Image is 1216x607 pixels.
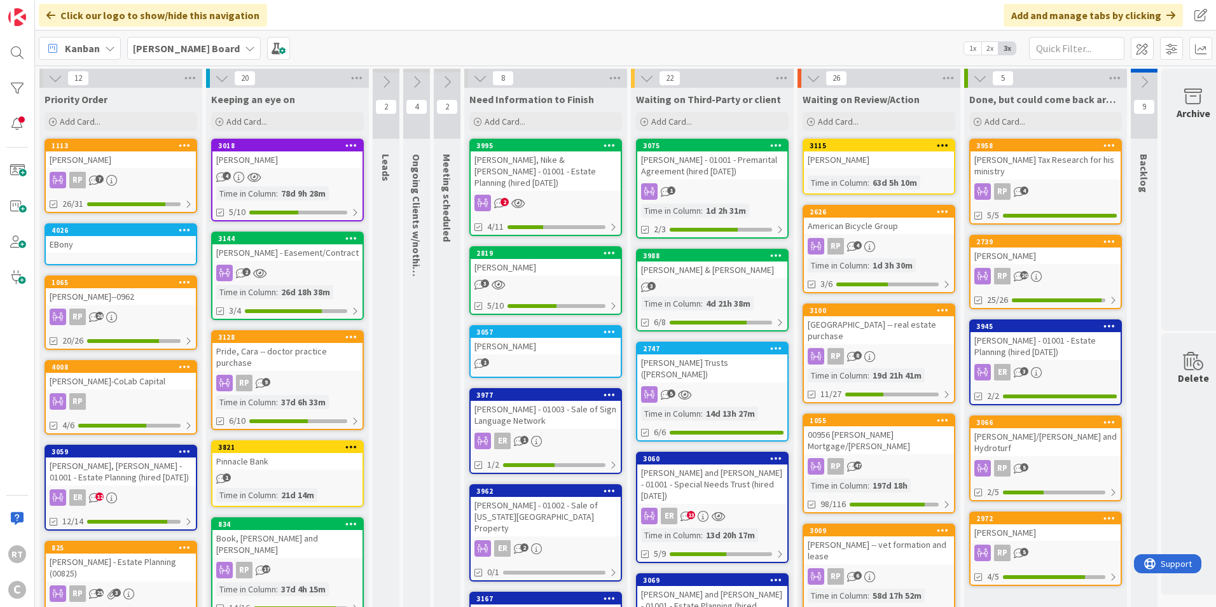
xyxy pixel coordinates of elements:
div: Time in Column [216,186,276,200]
span: Add Card... [485,116,525,127]
div: [PERSON_NAME] - Estate Planning (00825) [46,554,196,582]
div: RP [804,568,954,585]
span: 1/2 [487,458,499,471]
span: 3 [647,282,656,290]
a: 3995[PERSON_NAME], Nike & [PERSON_NAME] - 01001 - Estate Planning (hired [DATE])4/11 [469,139,622,236]
div: 3128Pride, Cara -- doctor practice purchase [212,331,363,371]
div: 3075 [643,141,787,150]
div: 3075[PERSON_NAME] - 01001 - Premarital Agreement (hired [DATE]) [637,140,787,179]
div: RP [69,585,86,602]
div: 2739 [976,237,1121,246]
div: RP [69,393,86,410]
div: 3009 [804,525,954,536]
span: 1 [481,358,489,366]
a: 3977[PERSON_NAME] - 01003 - Sale of Sign Language NetworkER1/2 [469,388,622,474]
div: 26d 18h 38m [278,285,333,299]
div: 00956 [PERSON_NAME] Mortgage/[PERSON_NAME] [804,426,954,454]
div: 3069 [643,576,787,585]
div: 21d 14m [278,488,317,502]
span: Add Card... [226,116,267,127]
div: 3962 [476,487,621,496]
span: 5/5 [987,209,999,222]
span: 3 [481,279,489,288]
div: RP [994,460,1011,477]
div: RP [46,309,196,325]
a: 3144[PERSON_NAME] - Easement/ContractTime in Column:26d 18h 38m3/4 [211,232,364,320]
div: Time in Column [641,204,701,218]
div: [PERSON_NAME] [971,248,1121,264]
div: Book, [PERSON_NAME] and [PERSON_NAME] [212,530,363,558]
span: 5 [667,389,675,398]
div: 2819 [476,249,621,258]
span: 5/9 [654,547,666,561]
div: RP [804,348,954,365]
span: : [276,285,278,299]
div: RP [804,238,954,255]
a: 1113[PERSON_NAME]RP26/31 [45,139,197,213]
a: 3115[PERSON_NAME]Time in Column:63d 5h 10m [803,139,955,195]
div: Time in Column [216,582,276,596]
div: 2626American Bicycle Group [804,206,954,234]
div: 2747 [643,344,787,353]
div: 3962 [471,485,621,497]
div: 3821 [218,443,363,452]
div: 3977 [476,391,621,400]
span: 12/14 [62,515,83,528]
div: 3821 [212,442,363,453]
span: Add Card... [818,116,859,127]
span: : [276,582,278,596]
div: RP [827,458,844,475]
div: 3945 [971,321,1121,332]
span: Support [27,2,58,17]
a: 2972[PERSON_NAME]RP4/5 [969,512,1122,586]
div: 4026 [52,226,196,235]
div: [PERSON_NAME]-CoLab Capital [46,373,196,389]
a: 2747[PERSON_NAME] Trusts ([PERSON_NAME])Time in Column:14d 13h 27m6/6 [636,342,789,442]
div: 197d 18h [869,478,911,492]
div: 3059 [52,447,196,456]
div: [PERSON_NAME] - 01001 - Premarital Agreement (hired [DATE]) [637,151,787,179]
div: RP [971,268,1121,284]
div: 3018[PERSON_NAME] [212,140,363,168]
div: [PERSON_NAME]/[PERSON_NAME] and Hydroturf [971,428,1121,456]
div: American Bicycle Group [804,218,954,234]
div: 1065[PERSON_NAME]--0962 [46,277,196,305]
div: 3060 [637,453,787,464]
div: RP [804,458,954,475]
div: Time in Column [808,589,867,603]
a: 3057[PERSON_NAME] [469,325,622,378]
div: 3115[PERSON_NAME] [804,140,954,168]
div: 13d 20h 17m [703,528,758,542]
input: Quick Filter... [1029,37,1124,60]
div: 3060 [643,454,787,463]
a: 1065[PERSON_NAME]--0962RP20/26 [45,276,197,350]
span: : [276,186,278,200]
span: 2/2 [987,389,999,403]
div: 1055 [804,415,954,426]
div: 19d 21h 41m [869,368,925,382]
a: 3988[PERSON_NAME] & [PERSON_NAME]Time in Column:4d 21h 38m6/8 [636,249,789,331]
div: [PERSON_NAME] - 01002 - Sale of [US_STATE][GEOGRAPHIC_DATA] Property [471,497,621,536]
div: 2747 [637,343,787,354]
div: [PERSON_NAME] [804,151,954,168]
div: [PERSON_NAME] [471,259,621,276]
div: 3115 [804,140,954,151]
div: 3945 [976,322,1121,331]
span: 26/31 [62,197,83,211]
div: 825 [46,542,196,554]
div: 2739 [971,236,1121,248]
div: RP [994,268,1011,284]
span: 1 [223,473,231,482]
div: 78d 9h 28m [278,186,329,200]
a: 3018[PERSON_NAME]Time in Column:78d 9h 28m5/10 [211,139,364,221]
div: RP [236,375,252,391]
span: Kanban [65,41,100,56]
span: : [867,176,869,190]
div: 3995 [471,140,621,151]
div: RP [212,375,363,391]
div: RP [971,460,1121,477]
span: 4/5 [987,570,999,583]
div: 3075 [637,140,787,151]
span: 6/10 [229,414,245,428]
div: RP [46,585,196,602]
